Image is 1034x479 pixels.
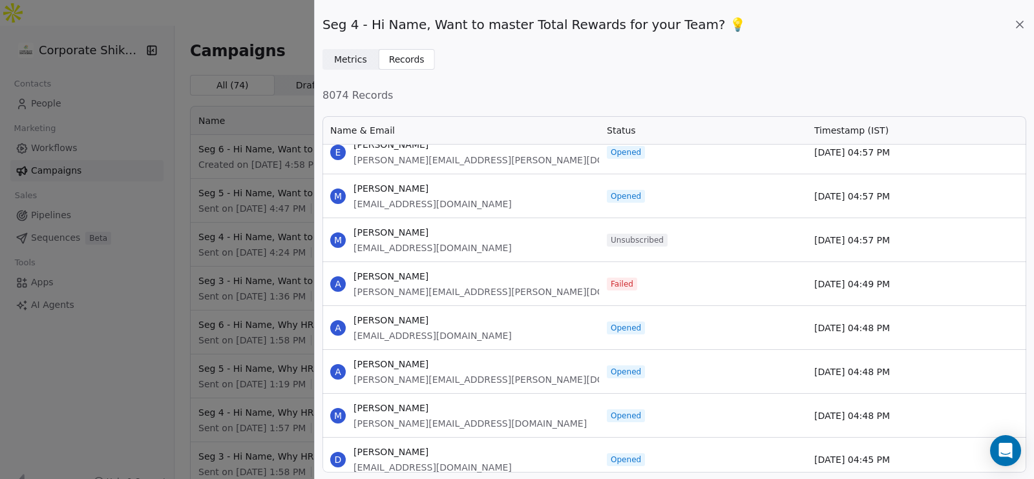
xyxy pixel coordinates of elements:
span: [EMAIL_ADDRESS][DOMAIN_NAME] [353,329,512,342]
span: Opened [611,454,641,465]
span: [PERSON_NAME] [353,270,662,283]
span: A [330,364,346,380]
span: [EMAIL_ADDRESS][DOMAIN_NAME] [353,461,512,474]
span: A [330,320,346,336]
span: [EMAIL_ADDRESS][DOMAIN_NAME] [353,198,512,210]
span: [PERSON_NAME] [353,402,587,414]
span: M [330,232,346,248]
span: [DATE] 04:57 PM [814,190,890,203]
span: A [330,276,346,292]
span: [DATE] 04:57 PM [814,234,890,247]
span: [PERSON_NAME] [353,138,662,151]
span: [DATE] 04:48 PM [814,365,890,378]
span: M [330,189,346,204]
span: [PERSON_NAME] [353,226,512,239]
span: [PERSON_NAME] [353,314,512,327]
span: Timestamp (IST) [814,124,889,137]
span: Name & Email [330,124,395,137]
span: [DATE] 04:49 PM [814,278,890,290]
span: Opened [611,367,641,377]
span: Metrics [334,53,367,66]
span: Failed [611,279,633,289]
span: Status [607,124,636,137]
span: [PERSON_NAME][EMAIL_ADDRESS][PERSON_NAME][DOMAIN_NAME] [353,373,662,386]
span: Unsubscribed [611,235,664,245]
span: [PERSON_NAME] [353,182,512,195]
span: [DATE] 04:45 PM [814,453,890,466]
div: Open Intercom Messenger [990,435,1021,466]
span: Opened [611,323,641,333]
span: [DATE] 04:57 PM [814,146,890,159]
span: [DATE] 04:48 PM [814,321,890,334]
span: Seg 4 - Hi Name, Want to master Total Rewards for your Team? 💡 [322,15,745,34]
span: [DATE] 04:48 PM [814,409,890,422]
span: 8074 Records [322,88,1026,103]
div: grid [322,145,1026,474]
span: [PERSON_NAME] [353,445,512,458]
span: M [330,408,346,423]
span: [PERSON_NAME][EMAIL_ADDRESS][PERSON_NAME][DOMAIN_NAME] [353,154,662,167]
span: D [330,452,346,467]
span: [PERSON_NAME] [353,358,662,371]
span: [PERSON_NAME][EMAIL_ADDRESS][PERSON_NAME][DOMAIN_NAME] [353,285,662,298]
span: Opened [611,147,641,158]
span: [PERSON_NAME][EMAIL_ADDRESS][DOMAIN_NAME] [353,417,587,430]
span: Opened [611,411,641,421]
span: E [330,145,346,160]
span: [EMAIL_ADDRESS][DOMAIN_NAME] [353,241,512,254]
span: Opened [611,191,641,201]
